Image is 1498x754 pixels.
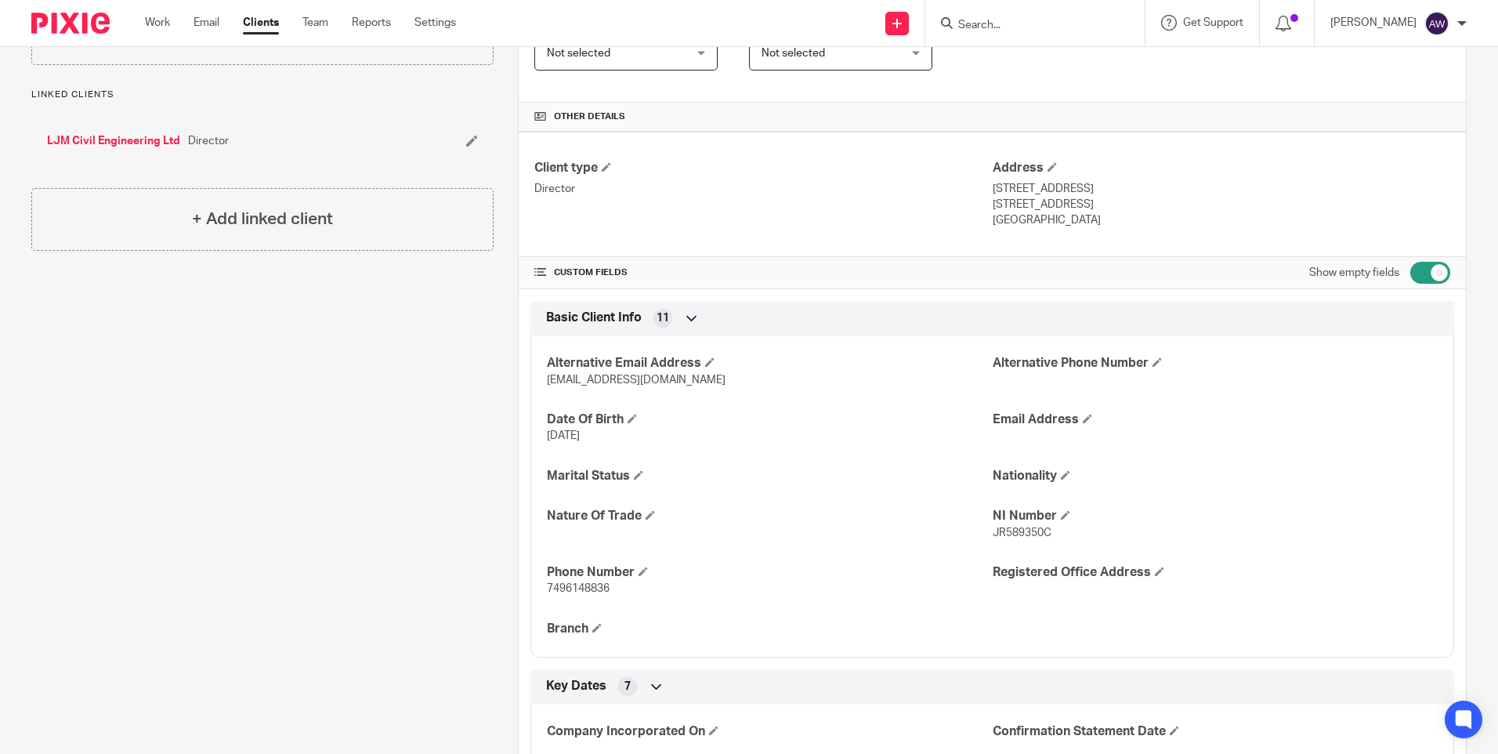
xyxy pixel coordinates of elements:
[547,48,610,59] span: Not selected
[993,197,1450,212] p: [STREET_ADDRESS]
[993,468,1438,484] h4: Nationality
[547,583,610,594] span: 7496148836
[546,678,606,694] span: Key Dates
[243,15,279,31] a: Clients
[1183,17,1243,28] span: Get Support
[547,468,992,484] h4: Marital Status
[993,411,1438,428] h4: Email Address
[194,15,219,31] a: Email
[534,181,992,197] p: Director
[31,13,110,34] img: Pixie
[302,15,328,31] a: Team
[1309,265,1399,281] label: Show empty fields
[993,508,1438,524] h4: NI Number
[47,133,180,149] a: LJM Civil Engineering Ltd
[762,48,825,59] span: Not selected
[188,133,229,149] span: Director
[554,111,625,123] span: Other details
[1424,11,1449,36] img: svg%3E
[547,564,992,581] h4: Phone Number
[993,212,1450,228] p: [GEOGRAPHIC_DATA]
[352,15,391,31] a: Reports
[145,15,170,31] a: Work
[993,723,1438,740] h4: Confirmation Statement Date
[547,621,992,637] h4: Branch
[993,564,1438,581] h4: Registered Office Address
[547,375,725,386] span: [EMAIL_ADDRESS][DOMAIN_NAME]
[993,527,1051,538] span: JR589350C
[534,266,992,279] h4: CUSTOM FIELDS
[414,15,456,31] a: Settings
[547,411,992,428] h4: Date Of Birth
[624,679,631,694] span: 7
[957,19,1098,33] input: Search
[1330,15,1417,31] p: [PERSON_NAME]
[547,355,992,372] h4: Alternative Email Address
[31,89,494,101] p: Linked clients
[547,430,580,441] span: [DATE]
[192,207,333,231] h4: + Add linked client
[534,160,992,176] h4: Client type
[993,181,1450,197] p: [STREET_ADDRESS]
[657,310,669,326] span: 11
[547,508,992,524] h4: Nature Of Trade
[546,310,642,326] span: Basic Client Info
[993,355,1438,372] h4: Alternative Phone Number
[547,723,992,740] h4: Company Incorporated On
[993,160,1450,176] h4: Address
